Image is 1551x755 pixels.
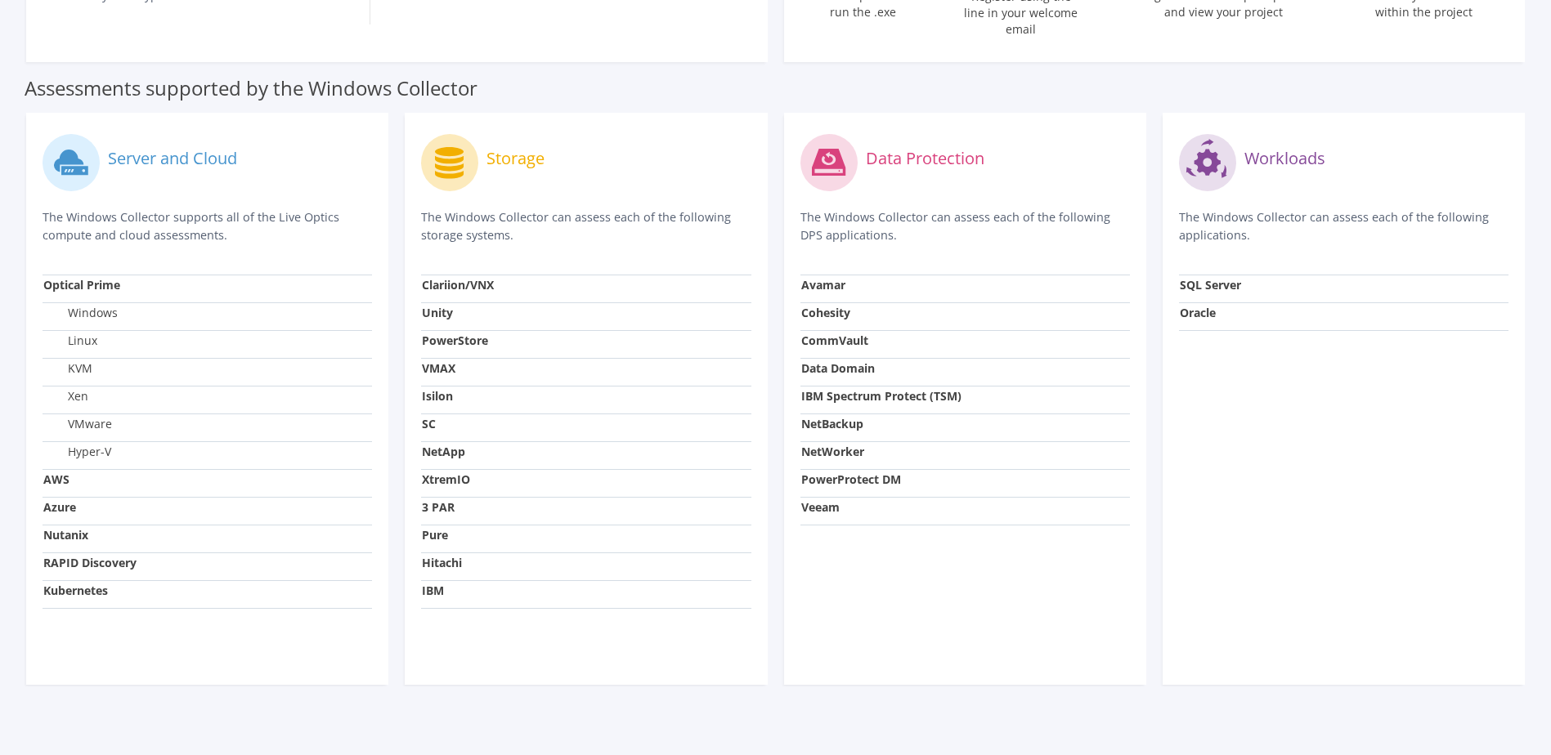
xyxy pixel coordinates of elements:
[801,416,863,431] strong: NetBackup
[43,208,372,244] p: The Windows Collector supports all of the Live Optics compute and cloud assessments.
[801,499,840,515] strong: Veeam
[422,277,494,293] strong: Clariion/VNX
[43,527,88,543] strong: Nutanix
[801,277,845,293] strong: Avamar
[422,471,470,487] strong: XtremIO
[800,208,1130,244] p: The Windows Collector can assess each of the following DPS applications.
[801,305,850,320] strong: Cohesity
[801,444,864,459] strong: NetWorker
[422,499,455,515] strong: 3 PAR
[801,333,868,348] strong: CommVault
[43,277,120,293] strong: Optical Prime
[43,583,108,598] strong: Kubernetes
[43,333,97,349] label: Linux
[43,555,137,570] strong: RAPID Discovery
[422,388,453,404] strong: Isilon
[422,360,455,376] strong: VMAX
[43,499,76,515] strong: Azure
[422,305,453,320] strong: Unity
[25,80,477,96] label: Assessments supported by the Windows Collector
[422,333,488,348] strong: PowerStore
[486,150,545,167] label: Storage
[43,360,92,377] label: KVM
[43,416,112,432] label: VMware
[43,444,111,460] label: Hyper-V
[1244,150,1325,167] label: Workloads
[801,360,875,376] strong: Data Domain
[421,208,751,244] p: The Windows Collector can assess each of the following storage systems.
[422,583,444,598] strong: IBM
[866,150,984,167] label: Data Protection
[422,416,436,431] strong: SC
[801,388,962,404] strong: IBM Spectrum Protect (TSM)
[1180,277,1241,293] strong: SQL Server
[1180,305,1216,320] strong: Oracle
[422,555,462,570] strong: Hitachi
[43,305,118,321] label: Windows
[801,471,901,487] strong: PowerProtect DM
[43,471,69,487] strong: AWS
[422,527,448,543] strong: Pure
[422,444,465,459] strong: NetApp
[108,150,237,167] label: Server and Cloud
[43,388,88,404] label: Xen
[1179,208,1508,244] p: The Windows Collector can assess each of the following applications.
